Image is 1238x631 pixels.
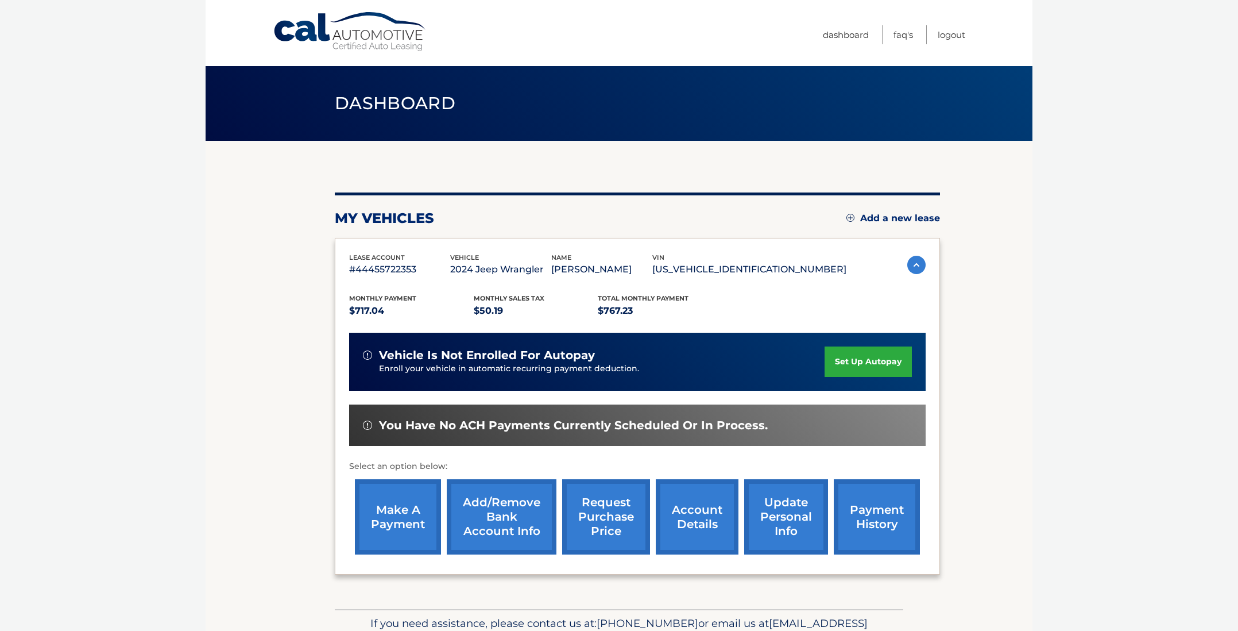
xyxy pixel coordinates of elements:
a: account details [656,479,738,555]
span: Total Monthly Payment [598,294,688,302]
a: Cal Automotive [273,11,428,52]
p: $767.23 [598,303,722,319]
img: accordion-active.svg [907,256,926,274]
a: Dashboard [823,25,869,44]
span: You have no ACH payments currently scheduled or in process. [379,418,768,433]
span: vehicle is not enrolled for autopay [379,348,595,363]
span: Monthly Payment [349,294,416,302]
span: Dashboard [335,93,455,114]
a: update personal info [744,479,828,555]
a: FAQ's [893,25,913,44]
a: make a payment [355,479,441,555]
p: [US_VEHICLE_IDENTIFICATION_NUMBER] [652,261,846,278]
a: payment history [834,479,920,555]
span: lease account [349,253,405,261]
img: alert-white.svg [363,351,372,360]
span: name [551,253,571,261]
p: [PERSON_NAME] [551,261,652,278]
img: alert-white.svg [363,421,372,430]
p: Enroll your vehicle in automatic recurring payment deduction. [379,363,825,375]
img: add.svg [846,214,854,222]
p: #44455722353 [349,261,450,278]
span: [PHONE_NUMBER] [597,617,698,630]
h2: my vehicles [335,210,434,227]
p: Select an option below: [349,460,926,474]
a: request purchase price [562,479,650,555]
a: Add/Remove bank account info [447,479,556,555]
p: 2024 Jeep Wrangler [450,261,551,278]
a: Logout [938,25,965,44]
a: set up autopay [825,347,912,377]
a: Add a new lease [846,213,940,224]
p: $50.19 [474,303,598,319]
span: vehicle [450,253,479,261]
p: $717.04 [349,303,474,319]
span: Monthly sales Tax [474,294,544,302]
span: vin [652,253,664,261]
